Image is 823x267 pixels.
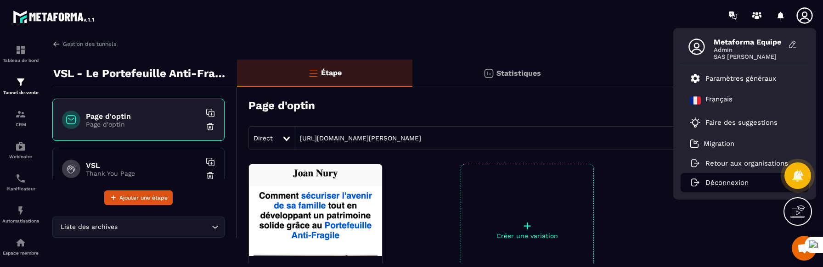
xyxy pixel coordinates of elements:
[461,219,593,232] p: +
[15,173,26,184] img: scheduler
[321,68,342,77] p: Étape
[15,141,26,152] img: automations
[52,40,61,48] img: arrow
[53,64,230,83] p: VSL - Le Portefeuille Anti-Fragile - PUB
[2,70,39,102] a: formationformationTunnel de vente
[52,217,225,238] div: Search for option
[2,134,39,166] a: automationsautomationsWebinaire
[2,122,39,127] p: CRM
[15,77,26,88] img: formation
[483,68,494,79] img: stats.20deebd0.svg
[461,232,593,239] p: Créer une variation
[704,139,734,148] p: Migration
[15,109,26,120] img: formation
[705,95,733,106] p: Français
[15,205,26,216] img: automations
[86,170,201,177] p: Thank You Page
[2,198,39,230] a: automationsautomationsAutomatisations
[705,74,776,83] p: Paramètres généraux
[2,38,39,70] a: formationformationTableau de bord
[249,164,382,256] img: image
[58,222,119,232] span: Liste des archives
[2,186,39,191] p: Planificateur
[206,171,215,180] img: trash
[86,161,201,170] h6: VSL
[714,53,783,60] span: SAS [PERSON_NAME]
[705,178,749,187] p: Déconnexion
[690,139,734,148] a: Migration
[15,44,26,56] img: formation
[705,159,788,167] p: Retour aux organisations
[690,117,788,128] a: Faire des suggestions
[2,102,39,134] a: formationformationCRM
[714,38,783,46] span: Metaforma Equipe
[690,159,788,167] a: Retour aux organisations
[119,193,168,202] span: Ajouter une étape
[308,67,319,78] img: bars-o.4a397970.svg
[206,122,215,131] img: trash
[2,90,39,95] p: Tunnel de vente
[2,154,39,159] p: Webinaire
[496,69,541,78] p: Statistiques
[792,236,817,261] a: Mở cuộc trò chuyện
[15,237,26,248] img: automations
[705,118,778,127] p: Faire des suggestions
[2,230,39,262] a: automationsautomationsEspace membre
[295,134,421,142] a: [URL][DOMAIN_NAME][PERSON_NAME]
[254,134,273,142] span: Direct
[248,99,315,112] h3: Page d'optin
[52,40,116,48] a: Gestion des tunnels
[2,218,39,223] p: Automatisations
[714,46,783,53] span: Admin
[690,73,776,84] a: Paramètres généraux
[86,112,201,121] h6: Page d'optin
[13,8,96,25] img: logo
[86,121,201,128] p: Page d'optin
[2,166,39,198] a: schedulerschedulerPlanificateur
[119,222,209,232] input: Search for option
[2,58,39,63] p: Tableau de bord
[104,190,173,205] button: Ajouter une étape
[2,250,39,256] p: Espace membre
